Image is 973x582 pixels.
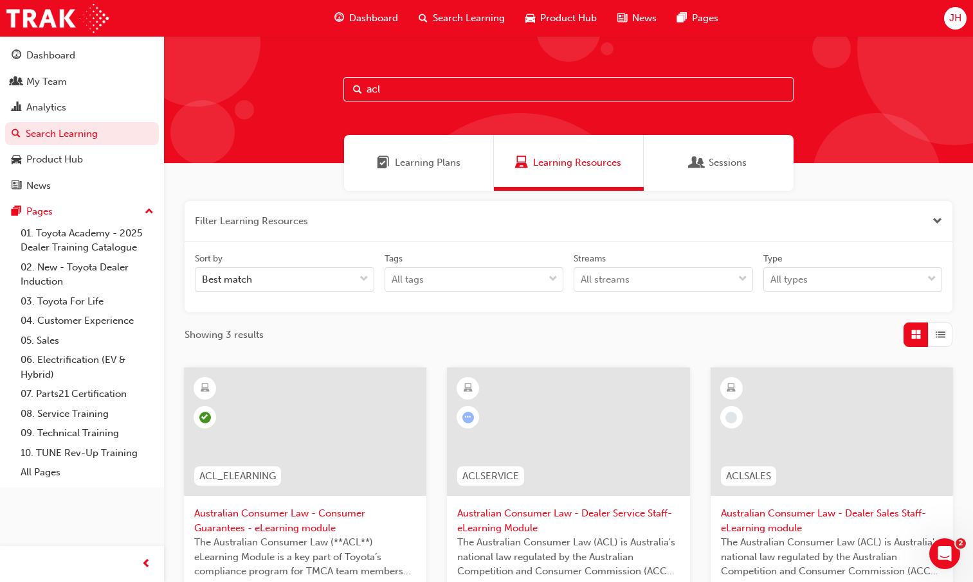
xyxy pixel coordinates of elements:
[344,135,494,191] a: Learning PlansLearning Plans
[691,155,704,170] span: Sessions
[15,404,159,424] a: 08. Service Training
[433,11,505,26] span: Search Learning
[525,10,535,26] span: car-icon
[515,155,528,170] span: Learning Resources
[15,463,159,482] a: All Pages
[26,152,83,167] div: Product Hub
[408,5,515,31] a: search-iconSearch Learning
[929,538,960,569] iframe: Intercom live chat
[15,224,159,258] a: 01. Toyota Academy - 2025 Dealer Training Catalogue
[6,4,109,33] img: Trak
[201,380,210,397] span: learningResourceType_ELEARNING-icon
[15,350,159,384] a: 06. Electrification (EV & Hybrid)
[667,5,729,31] a: pages-iconPages
[932,214,942,229] button: Close the filter
[12,181,21,192] span: news-icon
[533,155,621,170] span: Learning Resources
[26,179,51,193] div: News
[12,128,21,140] span: search-icon
[392,272,424,287] div: All tags
[15,384,159,404] a: 07. Parts21 Certification
[12,154,21,166] span: car-icon
[15,292,159,312] a: 03. Toyota For Life
[377,155,390,170] span: Learning Plans
[457,535,679,579] span: The Australian Consumer Law (ACL) is Australia's national law regulated by the Australian Competi...
[15,423,159,443] a: 09. Technical Training
[457,506,679,535] span: Australian Consumer Law - Dealer Service Staff- eLearning Module
[692,11,718,26] span: Pages
[15,331,159,351] a: 05. Sales
[185,328,264,342] span: Showing 3 results
[936,328,945,342] span: List
[949,11,961,26] span: JH
[26,75,67,89] div: My Team
[725,412,737,423] span: learningRecordVerb_NONE-icon
[12,76,21,88] span: people-icon
[324,5,408,31] a: guage-iconDashboard
[607,5,667,31] a: news-iconNews
[574,252,606,265] div: Streams
[419,10,428,26] span: search-icon
[26,48,75,63] div: Dashboard
[199,469,276,484] span: ACL_ELEARNING
[721,506,943,535] span: Australian Consumer Law - Dealer Sales Staff-eLearning module
[353,82,362,97] span: Search
[343,77,794,101] input: Search...
[956,538,966,549] span: 2
[727,380,736,397] span: learningResourceType_ELEARNING-icon
[5,44,159,67] a: Dashboard
[26,100,66,115] div: Analytics
[15,443,159,463] a: 10. TUNE Rev-Up Training
[927,271,936,288] span: down-icon
[359,271,368,288] span: down-icon
[395,155,460,170] span: Learning Plans
[581,272,630,287] div: All streams
[349,11,398,26] span: Dashboard
[145,204,154,220] span: up-icon
[549,271,558,288] span: down-icon
[5,41,159,200] button: DashboardMy TeamAnalyticsSearch LearningProduct HubNews
[194,506,416,535] span: Australian Consumer Law - Consumer Guarantees - eLearning module
[5,96,159,119] a: Analytics
[26,204,53,219] div: Pages
[195,252,223,265] div: Sort by
[632,11,657,26] span: News
[462,469,519,484] span: ACLSERVICE
[12,206,21,218] span: pages-icon
[5,174,159,198] a: News
[644,135,794,191] a: SessionsSessions
[763,252,783,265] div: Type
[911,328,921,342] span: Grid
[540,11,597,26] span: Product Hub
[199,412,211,423] span: learningRecordVerb_COMPLETE-icon
[5,148,159,172] a: Product Hub
[494,135,644,191] a: Learning ResourcesLearning Resources
[464,380,473,397] span: learningResourceType_ELEARNING-icon
[15,311,159,331] a: 04. Customer Experience
[385,252,403,265] div: Tags
[5,200,159,224] button: Pages
[12,50,21,62] span: guage-icon
[726,469,771,484] span: ACLSALES
[141,556,151,572] span: prev-icon
[677,10,687,26] span: pages-icon
[334,10,344,26] span: guage-icon
[5,70,159,94] a: My Team
[12,102,21,114] span: chart-icon
[515,5,607,31] a: car-iconProduct Hub
[617,10,627,26] span: news-icon
[721,535,943,579] span: The Australian Consumer Law (ACL) is Australia's national law regulated by the Australian Competi...
[462,412,474,423] span: learningRecordVerb_ATTEMPT-icon
[202,272,252,287] div: Best match
[385,252,564,292] label: tagOptions
[944,7,967,30] button: JH
[709,155,747,170] span: Sessions
[15,258,159,292] a: 02. New - Toyota Dealer Induction
[770,272,808,287] div: All types
[738,271,747,288] span: down-icon
[194,535,416,579] span: The Australian Consumer Law (**ACL**) eLearning Module is a key part of Toyota’s compliance progr...
[5,122,159,146] a: Search Learning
